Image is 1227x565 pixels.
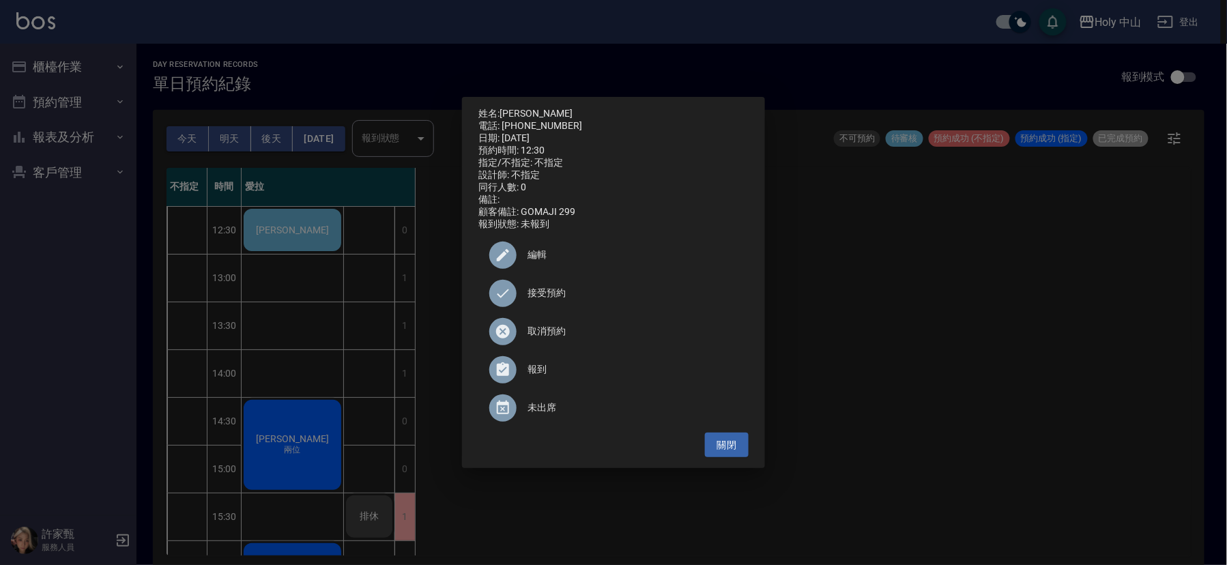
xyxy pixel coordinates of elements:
[478,132,749,145] div: 日期: [DATE]
[478,351,749,389] div: 報到
[528,286,738,300] span: 接受預約
[478,182,749,194] div: 同行人數: 0
[705,433,749,458] button: 關閉
[478,145,749,157] div: 預約時間: 12:30
[528,401,738,415] span: 未出席
[500,108,573,119] a: [PERSON_NAME]
[478,206,749,218] div: 顧客備註: GOMAJI 299
[478,313,749,351] div: 取消預約
[478,169,749,182] div: 設計師: 不指定
[478,274,749,313] div: 接受預約
[528,248,738,262] span: 編輯
[478,108,749,120] p: 姓名:
[478,218,749,231] div: 報到狀態: 未報到
[478,236,749,274] div: 編輯
[478,194,749,206] div: 備註:
[478,389,749,427] div: 未出席
[528,362,738,377] span: 報到
[528,324,738,338] span: 取消預約
[478,120,749,132] div: 電話: [PHONE_NUMBER]
[478,157,749,169] div: 指定/不指定: 不指定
